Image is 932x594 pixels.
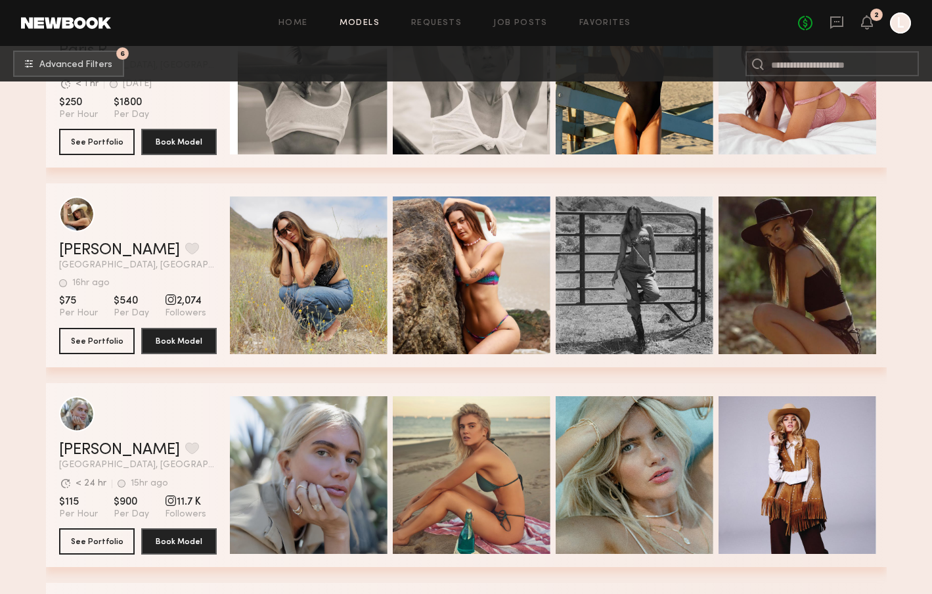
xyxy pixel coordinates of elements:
span: Followers [165,509,206,520]
span: $1800 [114,96,149,109]
a: L [890,12,911,34]
div: < 1 hr [76,80,99,89]
a: [PERSON_NAME] [59,242,180,258]
span: Per Hour [59,308,98,319]
span: Per Hour [59,109,98,121]
span: Advanced Filters [39,60,112,70]
button: See Portfolio [59,528,135,555]
span: $250 [59,96,98,109]
button: 6Advanced Filters [13,51,124,77]
span: $900 [114,495,149,509]
div: 2 [874,12,879,19]
a: Favorites [579,19,631,28]
div: < 24 hr [76,479,106,488]
span: $540 [114,294,149,308]
span: 11.7 K [165,495,206,509]
span: 6 [120,51,125,57]
button: Book Model [141,129,217,155]
span: Per Day [114,308,149,319]
a: Requests [411,19,462,28]
span: $75 [59,294,98,308]
span: $115 [59,495,98,509]
button: Book Model [141,528,217,555]
button: See Portfolio [59,328,135,354]
span: Per Day [114,509,149,520]
span: [GEOGRAPHIC_DATA], [GEOGRAPHIC_DATA] [59,261,217,270]
span: [GEOGRAPHIC_DATA], [GEOGRAPHIC_DATA] [59,461,217,470]
span: 2,074 [165,294,206,308]
div: [DATE] [123,80,152,89]
a: Models [340,19,380,28]
span: Per Day [114,109,149,121]
a: [PERSON_NAME] [59,442,180,458]
span: Per Hour [59,509,98,520]
a: Job Posts [493,19,548,28]
span: Followers [165,308,206,319]
a: Home [278,19,308,28]
div: 16hr ago [72,279,110,288]
button: See Portfolio [59,129,135,155]
div: 15hr ago [131,479,168,488]
button: Book Model [141,328,217,354]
